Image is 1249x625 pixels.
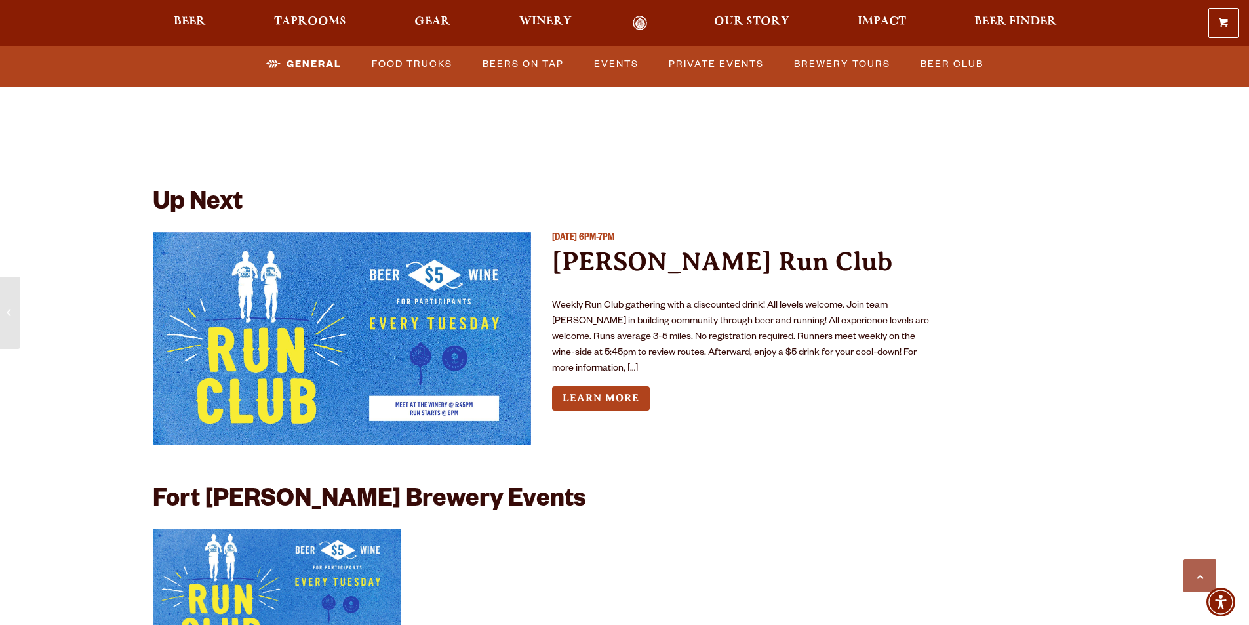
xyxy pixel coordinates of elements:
[153,190,243,219] h2: Up Next
[174,16,206,27] span: Beer
[616,16,665,31] a: Odell Home
[367,49,458,79] a: Food Trucks
[274,16,346,27] span: Taprooms
[511,16,580,31] a: Winery
[966,16,1065,31] a: Beer Finder
[1206,588,1235,616] div: Accessibility Menu
[858,16,906,27] span: Impact
[1183,559,1216,592] a: Scroll to top
[477,49,569,79] a: Beers on Tap
[552,233,577,244] span: [DATE]
[915,49,989,79] a: Beer Club
[579,233,614,244] span: 6PM-7PM
[519,16,572,27] span: Winery
[153,487,585,516] h2: Fort [PERSON_NAME] Brewery Events
[589,49,644,79] a: Events
[849,16,915,31] a: Impact
[261,49,347,79] a: General
[974,16,1057,27] span: Beer Finder
[705,16,798,31] a: Our Story
[266,16,355,31] a: Taprooms
[552,247,892,276] a: [PERSON_NAME] Run Club
[552,298,931,377] p: Weekly Run Club gathering with a discounted drink! All levels welcome. Join team [PERSON_NAME] in...
[414,16,450,27] span: Gear
[153,232,532,445] a: View event details
[406,16,459,31] a: Gear
[552,386,650,411] a: Learn more about Odell Run Club
[165,16,214,31] a: Beer
[714,16,789,27] span: Our Story
[789,49,896,79] a: Brewery Tours
[664,49,769,79] a: Private Events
